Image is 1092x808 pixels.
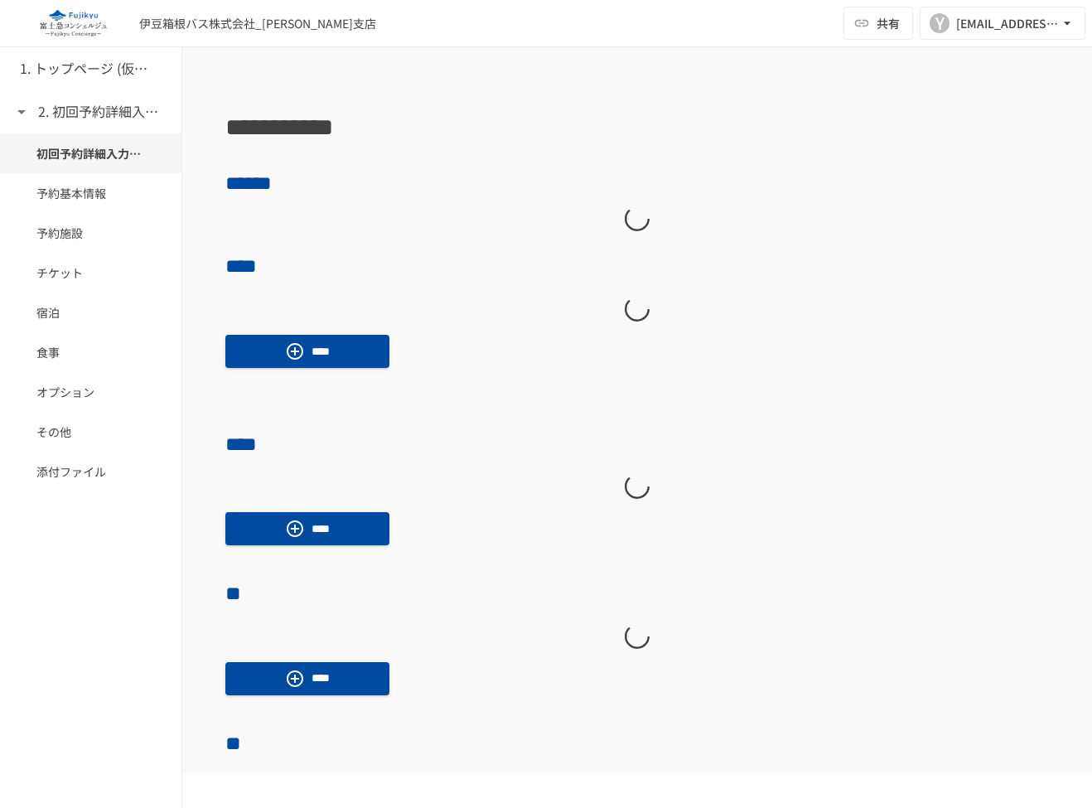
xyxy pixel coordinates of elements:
h6: 2. 初回予約詳細入力ページ [38,101,171,123]
span: その他 [36,423,145,441]
span: 宿泊 [36,303,145,322]
span: 初回予約詳細入力ページ [36,144,145,162]
h6: 1. トップページ (仮予約一覧) [20,58,152,80]
span: チケット [36,264,145,282]
span: 食事 [36,343,145,361]
div: Y [930,13,949,33]
span: 予約施設 [36,224,145,242]
span: オプション [36,383,145,401]
span: 共有 [877,14,900,32]
button: 共有 [843,7,913,40]
img: eQeGXtYPV2fEKIA3pizDiVdzO5gJTl2ahLbsPaD2E4R [20,10,126,36]
div: [EMAIL_ADDRESS][DOMAIN_NAME] [956,13,1059,34]
div: 伊豆箱根バス株式会社_[PERSON_NAME]支店 [139,15,376,32]
span: 予約基本情報 [36,184,145,202]
span: 添付ファイル [36,462,145,481]
button: Y[EMAIL_ADDRESS][DOMAIN_NAME] [920,7,1085,40]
